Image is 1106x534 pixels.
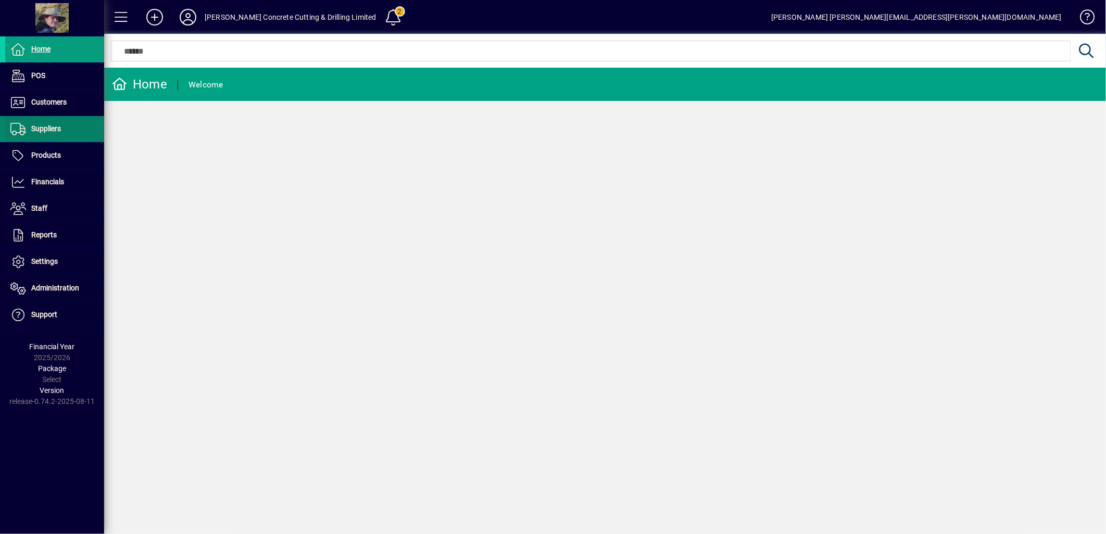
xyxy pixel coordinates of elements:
a: Knowledge Base [1072,2,1093,36]
div: Welcome [188,77,223,93]
span: Reports [31,231,57,239]
a: Products [5,143,104,169]
div: [PERSON_NAME] [PERSON_NAME][EMAIL_ADDRESS][PERSON_NAME][DOMAIN_NAME] [771,9,1062,26]
button: Add [138,8,171,27]
span: Customers [31,98,67,106]
span: Settings [31,257,58,265]
span: Administration [31,284,79,292]
a: Administration [5,275,104,301]
span: Staff [31,204,47,212]
button: Profile [171,8,205,27]
span: Financials [31,177,64,186]
span: Version [40,386,65,395]
a: POS [5,63,104,89]
a: Support [5,302,104,328]
span: Support [31,310,57,319]
a: Staff [5,196,104,222]
a: Financials [5,169,104,195]
div: [PERSON_NAME] Concrete Cutting & Drilling Limited [205,9,376,26]
a: Settings [5,249,104,275]
span: Home [31,45,51,53]
a: Suppliers [5,116,104,142]
span: POS [31,71,45,80]
a: Customers [5,90,104,116]
div: Home [112,76,167,93]
a: Reports [5,222,104,248]
span: Financial Year [30,342,75,351]
span: Products [31,151,61,159]
span: Suppliers [31,124,61,133]
span: Package [38,364,66,373]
